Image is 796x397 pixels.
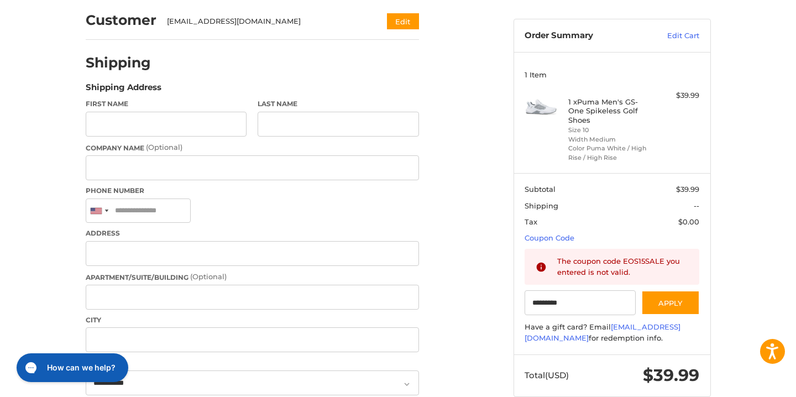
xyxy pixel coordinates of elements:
[387,13,419,29] button: Edit
[146,143,182,152] small: (Optional)
[568,97,653,124] h4: 1 x Puma Men's GS-One Spikeless Golf Shoes
[86,99,247,109] label: First Name
[694,201,699,210] span: --
[86,315,419,325] label: City
[557,256,689,278] div: The coupon code EOS15SALE you entered is not valid.
[525,233,574,242] a: Coupon Code
[525,201,558,210] span: Shipping
[86,54,151,71] h2: Shipping
[678,217,699,226] span: $0.00
[641,290,700,315] button: Apply
[643,365,699,385] span: $39.99
[525,70,699,79] h3: 1 Item
[258,99,419,109] label: Last Name
[190,272,227,281] small: (Optional)
[676,185,699,194] span: $39.99
[525,30,643,41] h3: Order Summary
[525,185,556,194] span: Subtotal
[11,349,132,386] iframe: Gorgias live chat messenger
[525,217,537,226] span: Tax
[86,81,161,99] legend: Shipping Address
[568,135,653,144] li: Width Medium
[86,228,419,238] label: Address
[525,322,680,342] a: [EMAIL_ADDRESS][DOMAIN_NAME]
[525,370,569,380] span: Total (USD)
[86,271,419,283] label: Apartment/Suite/Building
[525,322,699,343] div: Have a gift card? Email for redemption info.
[568,144,653,162] li: Color Puma White / High Rise / High Rise
[86,12,156,29] h2: Customer
[568,126,653,135] li: Size 10
[86,358,419,368] label: Country
[167,16,365,27] div: [EMAIL_ADDRESS][DOMAIN_NAME]
[86,186,419,196] label: Phone Number
[86,142,419,153] label: Company Name
[643,30,699,41] a: Edit Cart
[525,290,636,315] input: Gift Certificate or Coupon Code
[656,90,699,101] div: $39.99
[86,199,112,223] div: United States: +1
